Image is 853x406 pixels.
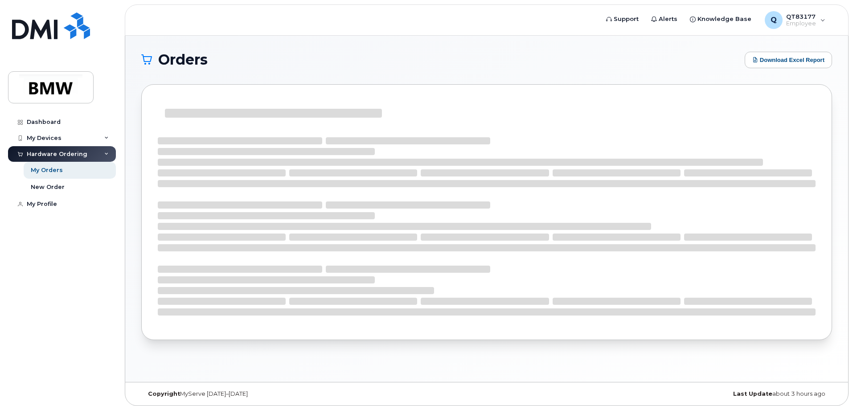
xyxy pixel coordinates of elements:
div: MyServe [DATE]–[DATE] [141,390,372,398]
button: Download Excel Report [745,52,832,68]
span: Orders [158,53,208,66]
div: about 3 hours ago [602,390,832,398]
strong: Copyright [148,390,180,397]
iframe: Messenger Launcher [814,367,846,399]
strong: Last Update [733,390,772,397]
